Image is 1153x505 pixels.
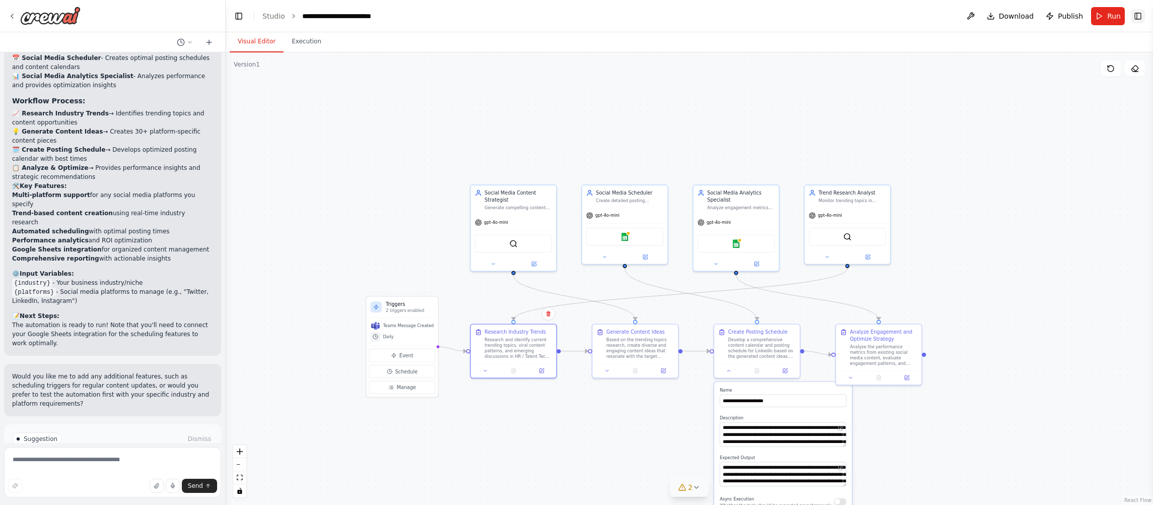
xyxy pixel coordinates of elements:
p: The automation is ready to run! Note that you'll need to connect your Google Sheets integration f... [12,321,213,348]
button: Open in editor [837,463,845,472]
li: - Creates optimal posting schedules and content calendars [12,53,213,72]
button: Switch to previous chat [173,36,197,48]
button: zoom in [233,445,246,458]
button: No output available [499,366,528,375]
strong: Comprehensive reporting [12,255,99,262]
button: Start a new chat [201,36,217,48]
g: Edge from 14f54af9-056c-44f2-aac1-eea087a5d16a to 380f4cc9-965a-43bd-bcae-9f2a2baef41b [683,348,710,355]
strong: 📅 Social Media Scheduler [12,54,101,61]
button: Manage [369,381,435,394]
div: Social Media Content Strategist [485,190,552,204]
div: Based on the trending topics research, create diverse and engaging content ideas that resonate wi... [606,337,674,359]
button: Open in side panel [626,253,665,262]
strong: Performance analytics [12,237,89,244]
div: Create detailed posting schedules, manage content distribution across multiple platforms ({platfo... [596,198,663,203]
button: Send [182,479,217,493]
span: Publish [1058,11,1083,21]
span: 2 [688,482,693,492]
span: Teams Message Created [383,323,434,328]
button: Open in side panel [773,366,797,375]
img: Google sheets [732,239,740,248]
button: Download [983,7,1038,25]
a: React Flow attribution [1124,497,1151,503]
button: fit view [233,471,246,484]
g: Edge from 245d2ac0-981a-491f-8c70-eb9e7de3ac00 to 14f54af9-056c-44f2-aac1-eea087a5d16a [510,275,639,320]
div: Trend Research AnalystMonitor trending topics in {industry}, identify viral content opportunities... [804,184,891,265]
button: Click to speak your automation idea [166,479,180,493]
button: Open in side panel [848,253,888,262]
button: Execution [284,31,329,52]
button: No output available [864,373,893,382]
p: 2 triggers enabled [386,308,434,313]
strong: 📊 Social Media Analytics Specialist [12,73,133,80]
a: Studio [262,12,285,20]
button: Schedule [369,365,435,378]
span: Manage [396,384,416,391]
code: {platforms} [12,288,56,297]
button: No output available [742,366,772,375]
li: using real-time industry research [12,209,213,227]
button: 2 [670,478,709,497]
nav: breadcrumb [262,11,405,21]
button: Show right sidebar [1131,9,1145,23]
h2: 🛠️ [12,181,213,191]
strong: Key Features: [20,182,66,190]
button: Run [1091,7,1125,25]
span: Suggestion [24,435,57,443]
g: Edge from 2dbfc91e-808e-4aa9-acad-396aa83e67dd to 14f54af9-056c-44f2-aac1-eea087a5d16a [561,348,588,355]
button: Open in side panel [895,373,918,382]
div: Social Media Analytics Specialist [707,190,775,204]
h2: ⚙️ [12,269,213,278]
button: No output available [621,366,650,375]
div: Research Industry TrendsResearch and identify current trending topics, viral content patterns, an... [470,324,557,378]
li: → Provides performance insights and strategic recommendations [12,163,213,181]
div: Develop a comprehensive content calendar and posting schedule for Linkedin based on the generated... [728,337,795,359]
li: → Identifies trending topics and content opportunities [12,109,213,127]
strong: 🗓️ Create Posting Schedule [12,146,105,153]
div: Analyze Engagement and Optimize Strategy [850,329,917,343]
button: Visual Editor [230,31,284,52]
label: Description [720,415,846,421]
span: gpt-4o-mini [484,220,508,225]
button: zoom out [233,458,246,471]
li: - Analyzes performance and provides optimization insights [12,72,213,90]
li: for organized content management [12,245,213,254]
strong: Workflow Process: [12,97,85,105]
div: Analyze engagement metrics from {platforms}, identify optimal posting times, track performance tr... [707,205,775,210]
button: Publish [1042,7,1087,25]
g: Edge from 380f4cc9-965a-43bd-bcae-9f2a2baef41b to 05a18bcd-f647-431a-addd-5b21caeb2080 [804,348,832,358]
code: {industry} [12,279,52,288]
h3: Triggers [386,301,434,308]
img: SerperDevTool [509,239,518,248]
strong: Multi-platform support [12,192,90,199]
img: Google sheets [621,233,629,241]
g: Edge from triggers to 2dbfc91e-808e-4aa9-acad-396aa83e67dd [437,343,466,354]
li: with optimal posting times [12,227,213,236]
img: Logo [20,7,81,25]
button: Open in side panel [529,366,553,375]
strong: Automated scheduling [12,228,89,235]
button: Open in editor [837,424,845,432]
strong: 📈 Research Industry Trends [12,110,109,117]
div: Generate compelling content ideas based on trending topics in {industry}, create engaging social ... [485,205,552,210]
li: - Your business industry/niche [12,278,213,287]
button: toggle interactivity [233,484,246,497]
span: gpt-4o-mini [595,213,620,218]
label: Name [720,388,846,393]
div: Social Media Scheduler [596,190,663,197]
div: Social Media Content StrategistGenerate compelling content ideas based on trending topics in {ind... [470,184,557,272]
h2: 📝 [12,311,213,321]
strong: Input Variables: [20,270,74,277]
g: Edge from 5010aaf0-ea6b-4958-bbf9-c3ba4209581b to 380f4cc9-965a-43bd-bcae-9f2a2baef41b [621,268,760,320]
p: Would you like me to add any additional features, such as scheduling triggers for regular content... [12,372,213,408]
button: Hide left sidebar [232,9,246,23]
g: Edge from c101420e-353f-417f-a434-bc8e5a637ae1 to 05a18bcd-f647-431a-addd-5b21caeb2080 [732,275,882,320]
span: Run [1107,11,1121,21]
strong: Trend-based content creation [12,210,113,217]
div: Analyze the performance metrics from existing social media content, evaluate engagement patterns,... [850,344,917,366]
strong: Next Steps: [20,312,59,320]
span: Event [399,352,414,359]
button: Improve this prompt [8,479,22,493]
label: Expected Output [720,455,846,461]
div: Monitor trending topics in {industry}, identify viral content opportunities, track competitor act... [819,198,886,203]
